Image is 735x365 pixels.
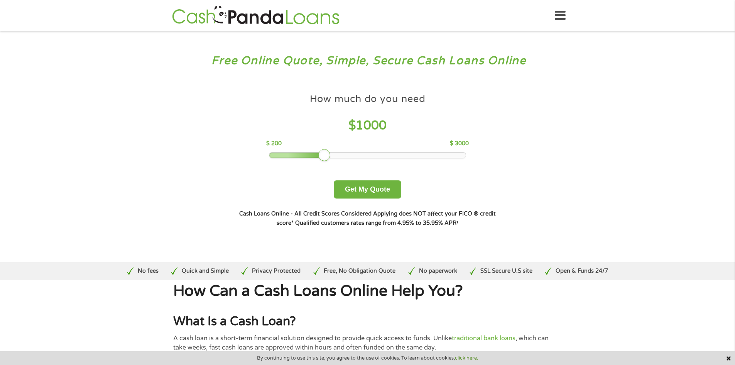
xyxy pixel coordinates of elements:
[310,93,426,105] h4: How much do you need
[334,180,401,199] button: Get My Quote
[450,139,469,148] p: $ 3000
[173,284,562,299] h1: How Can a Cash Loans Online Help You?
[170,5,342,27] img: GetLoanNow Logo
[455,355,478,361] a: click here.
[266,139,282,148] p: $ 200
[173,334,562,353] p: A cash loan is a short-term financial solution designed to provide quick access to funds. Unlike ...
[419,267,457,275] p: No paperwork
[182,267,229,275] p: Quick and Simple
[480,267,532,275] p: SSL Secure U.S site
[252,267,301,275] p: Privacy Protected
[22,54,713,68] h3: Free Online Quote, Simple, Secure Cash Loans Online
[239,211,372,217] strong: Cash Loans Online - All Credit Scores Considered
[356,118,387,133] span: 1000
[266,118,469,134] h4: $
[257,355,478,361] span: By continuing to use this site, you agree to the use of cookies. To learn about cookies,
[295,220,458,226] strong: Qualified customers rates range from 4.95% to 35.95% APR¹
[138,267,159,275] p: No fees
[556,267,608,275] p: Open & Funds 24/7
[173,314,562,329] h2: What Is a Cash Loan?
[452,334,515,342] a: traditional bank loans
[324,267,395,275] p: Free, No Obligation Quote
[277,211,496,226] strong: Applying does NOT affect your FICO ® credit score*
